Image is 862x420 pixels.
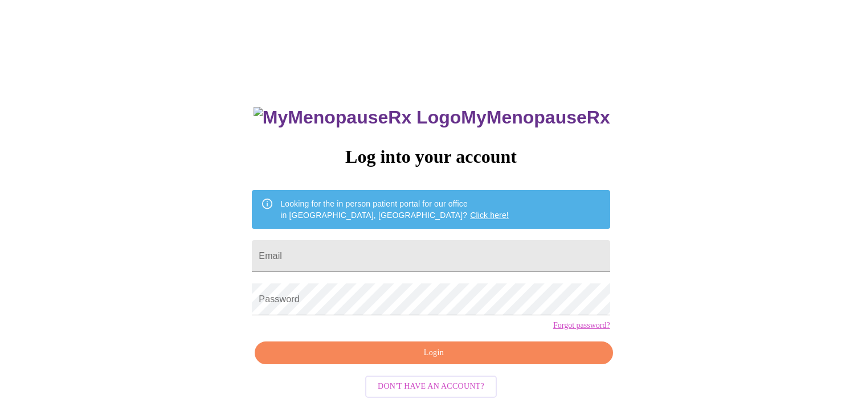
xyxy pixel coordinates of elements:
[254,107,610,128] h3: MyMenopauseRx
[365,376,497,398] button: Don't have an account?
[254,107,461,128] img: MyMenopauseRx Logo
[255,341,612,365] button: Login
[268,346,599,360] span: Login
[378,380,484,394] span: Don't have an account?
[252,146,610,167] h3: Log into your account
[470,211,509,220] a: Click here!
[553,321,610,330] a: Forgot password?
[280,193,509,225] div: Looking for the in person patient portal for our office in [GEOGRAPHIC_DATA], [GEOGRAPHIC_DATA]?
[362,381,500,390] a: Don't have an account?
